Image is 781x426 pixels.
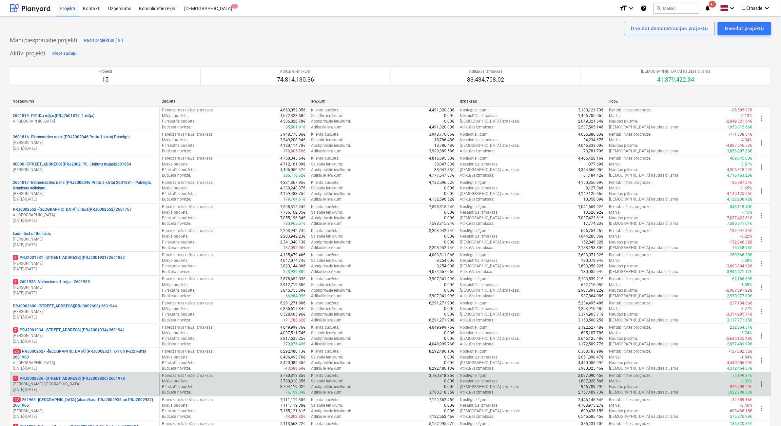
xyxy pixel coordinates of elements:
p: Nesaistītās izmaksas : [460,162,499,167]
span: more_vert [758,115,766,123]
p: [DEMOGRAPHIC_DATA] izmaksas : [460,167,520,173]
p: 4,132,596.52€ [429,197,455,202]
p: [DEMOGRAPHIC_DATA] naudas plūsma : [609,197,679,202]
p: PRJ2002826 - [STREET_ADDRESS] (PRJ2002826) 2601978 [13,376,125,381]
p: -137,097.90€ [282,245,305,251]
span: 47 [709,1,716,8]
p: Rentabilitātes prognoze : [609,132,651,137]
p: [DEMOGRAPHIC_DATA] izmaksas : [460,143,520,148]
div: Izveidot projektu [725,24,764,33]
p: -377.69€ [588,162,603,167]
p: 4,122,238.42€ [727,197,752,202]
p: Atlikušie ienākumi [277,69,314,74]
p: Apstiprinātie ienākumi : [311,191,351,197]
i: notifications [705,4,711,12]
p: 179,764.61€ [283,197,305,202]
p: 0.00€ [444,234,455,239]
p: Saistītie ienākumi : [311,162,343,167]
p: 0.00€ [444,215,455,221]
p: [DEMOGRAPHIC_DATA] izmaksas : [460,215,520,221]
p: Marža : [609,113,621,119]
span: more_vert [758,308,766,316]
p: Noslēgtie līgumi : [460,180,490,185]
p: 7.15% [742,210,752,215]
div: 2601819 -Pīlādžu mājas(PRJ2601819, 1.māja)A. [GEOGRAPHIC_DATA] [13,113,157,124]
button: Izveidot projektu [718,22,771,35]
p: 2601935 - Valterciems 1.māja - 2601935 [13,279,90,285]
p: -137,097.39€ [729,228,752,234]
p: Budžeta novirze : [162,125,191,130]
p: [DEMOGRAPHIC_DATA] naudas plūsma [641,69,711,74]
div: 00000 -[STREET_ADDRESS] (PRJ2002170, Čiekuru mājas)2601854[PERSON_NAME] [13,162,157,173]
span: more_vert [758,356,766,364]
p: Apstiprinātie ienākumi : [311,167,351,173]
p: Atlikušās izmaksas : [460,245,495,251]
p: -7,037,422.61€ [726,215,752,221]
p: [PERSON_NAME] [13,333,157,339]
p: 7,598,315.24€ [280,204,305,210]
p: [PERSON_NAME] [13,261,157,266]
p: Mērķa budžets : [162,137,189,143]
p: 409,645.03€ [730,156,752,161]
p: 2,537,505.14€ [578,125,603,130]
p: 4,672,328.68€ [280,113,305,119]
p: 1,644,285.86€ [578,234,603,239]
p: 33,434,708.02 [467,76,504,84]
p: [DATE] - [DATE] [13,414,157,419]
div: 4PRJ2002826 -[STREET_ADDRESS] (PRJ2002826) 2601978[PERSON_NAME][GEOGRAPHIC_DATA][DATE]-[DATE] [13,376,157,393]
p: -26,887.24€ [732,180,752,185]
p: 4,085,880.03€ [578,132,603,137]
p: [DATE] - [DATE] [13,366,157,371]
p: -170,905.76€ [282,148,305,154]
div: 7PRJ2001934 -[STREET_ADDRESS] (PRJ2001934) 2601941[PERSON_NAME][DATE]-[DATE] [13,327,157,344]
p: Apstiprinātie ienākumi : [311,119,351,124]
p: Atlikušās izmaksas : [460,148,495,154]
p: 73,781.70€ [583,148,603,154]
p: 00000 - [STREET_ADDRESS] (PRJ2002170, Čiekuru mājas)2601854 [13,162,131,167]
p: Atlikušie ienākumi : [311,125,343,130]
p: -152,846.32€ [729,240,752,245]
p: [DATE] - [DATE] [13,146,157,151]
p: Apstiprinātie ienākumi : [311,215,351,221]
p: 4,750,345.54€ [280,156,305,161]
p: Budžeta novirze : [162,148,191,154]
p: 7,041,669.92€ [578,204,603,210]
p: 3,180,121.73€ [578,107,603,113]
p: Klienta budžets : [311,180,339,185]
p: 4,150,356.39€ [578,180,603,185]
p: 4,815,695.50€ [429,156,455,161]
p: [PERSON_NAME] [13,167,157,173]
p: -2,049,321.64€ [726,119,752,124]
p: -4,149,125.66€ [726,191,752,197]
p: Atlikušie ienākumi : [311,148,343,154]
p: Paredzamās tiešās izmaksas : [162,204,214,210]
p: 2,188,193.80€ [578,245,603,251]
p: Projekti [99,69,112,74]
span: 22 [13,397,21,402]
p: 4,716,463.25€ [727,173,752,178]
p: Pārskatīts budžets : [162,167,196,173]
p: A. [GEOGRAPHIC_DATA] [13,360,157,366]
span: 25 [13,349,21,354]
p: 61,184.42€ [583,173,603,178]
i: format_size [619,4,627,12]
p: Mērķa budžets : [162,162,189,167]
p: Atlikušās izmaksas : [460,173,495,178]
iframe: Chat Widget [748,395,781,426]
p: Marža : [609,210,621,215]
p: 2,341,040.13€ [280,240,305,245]
p: 15,748.93€ [732,245,752,251]
div: Kopā [609,99,753,104]
p: 543,118.40€ [730,204,752,210]
p: 41,379,422.34 [641,76,711,84]
p: 4,331,367.95€ [280,180,305,185]
div: Nosaukums [12,99,156,104]
p: Budžeta novirze : [162,245,191,251]
p: 38,047.83€ [435,167,455,173]
p: 7,055,196.84€ [280,215,305,221]
span: more_vert [758,260,766,267]
p: 7,598,315.24€ [429,221,455,226]
p: [PERSON_NAME] [13,191,157,197]
p: Marža : [609,162,621,167]
p: 18,786.48€ [435,137,455,143]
